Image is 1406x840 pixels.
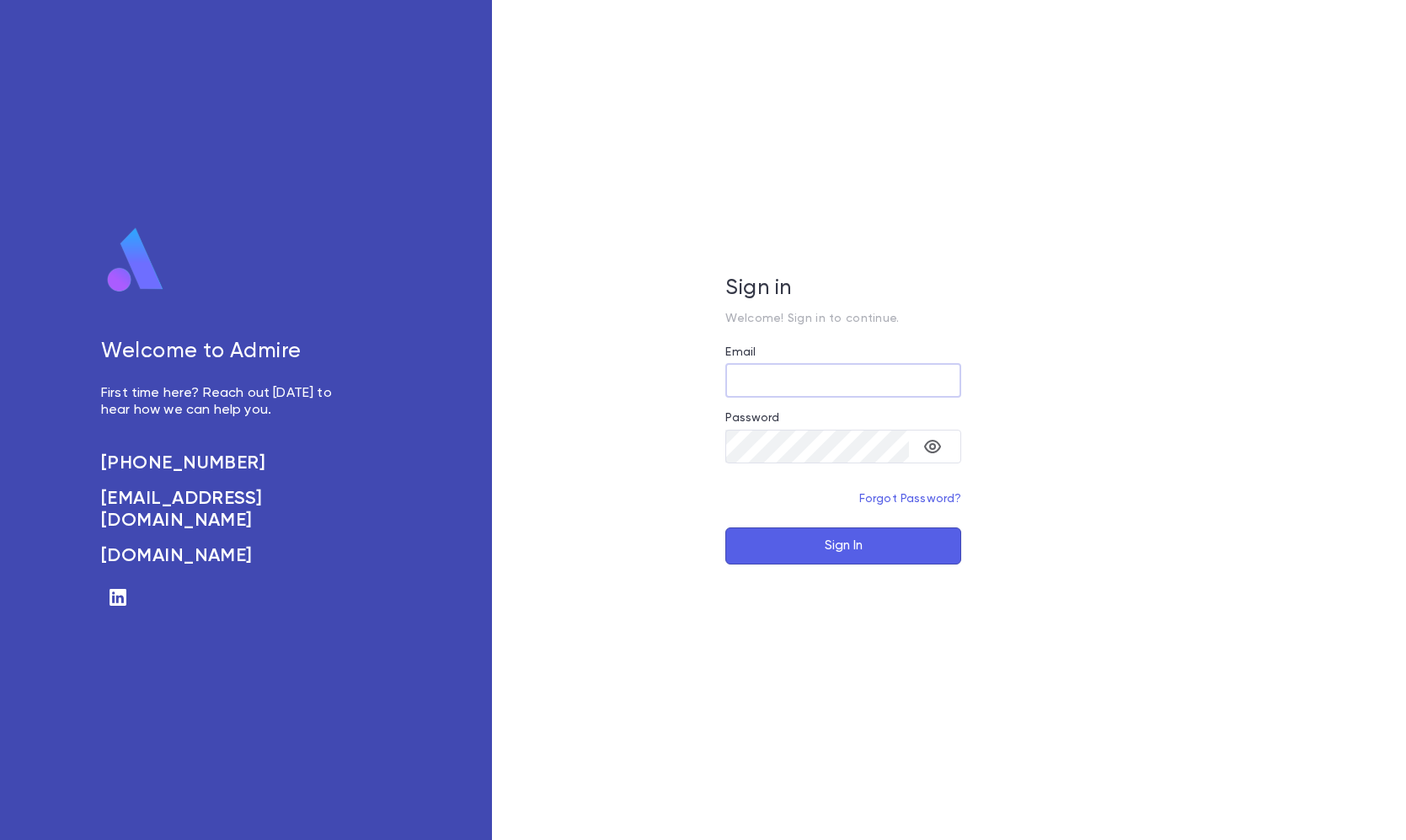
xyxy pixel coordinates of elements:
p: Welcome! Sign in to continue. [725,312,961,325]
h5: Welcome to Admire [101,340,350,365]
h5: Sign in [725,276,961,302]
button: Sign In [725,527,961,564]
img: logo [101,227,170,294]
a: [EMAIL_ADDRESS][DOMAIN_NAME] [101,488,350,532]
p: First time here? Reach out [DATE] to hear how we can help you. [101,385,350,419]
label: Password [725,411,779,425]
label: Email [725,345,756,359]
a: Forgot Password? [859,493,962,505]
a: [DOMAIN_NAME] [101,545,350,567]
a: [PHONE_NUMBER] [101,452,350,474]
button: toggle password visibility [916,430,949,463]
